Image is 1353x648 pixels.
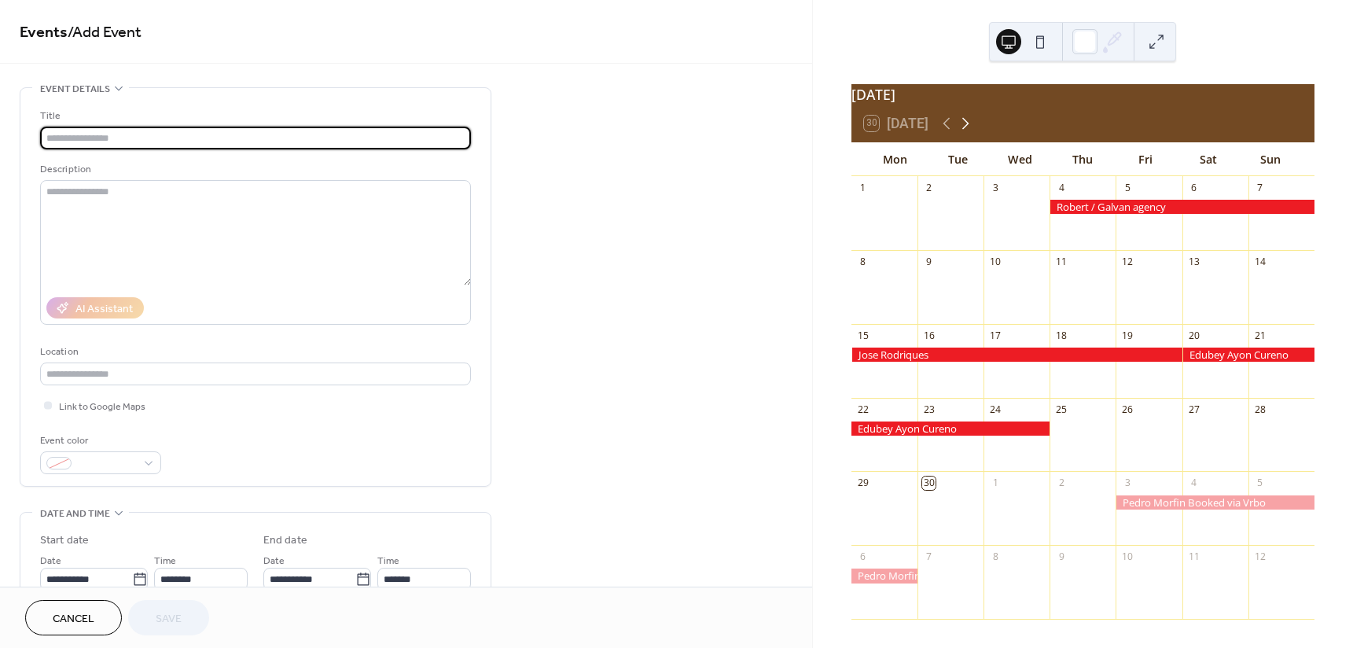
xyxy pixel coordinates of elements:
[1116,495,1314,510] div: Pedro Morfin Booked via Vrbo
[377,553,399,569] span: Time
[1182,348,1314,362] div: Edubey Ayon Cureno
[1121,477,1134,490] div: 3
[851,569,917,583] div: Pedro Morfin Booked via Vrbo
[1121,181,1134,194] div: 5
[989,255,1002,268] div: 10
[856,255,870,268] div: 8
[154,553,176,569] span: Time
[1055,181,1068,194] div: 4
[1253,255,1267,268] div: 14
[1051,143,1114,175] div: Thu
[856,477,870,490] div: 29
[1253,329,1267,342] div: 21
[40,108,468,124] div: Title
[989,143,1052,175] div: Wed
[263,553,285,569] span: Date
[1121,329,1134,342] div: 19
[989,477,1002,490] div: 1
[1121,550,1134,564] div: 10
[989,181,1002,194] div: 3
[20,17,68,48] a: Events
[1187,477,1200,490] div: 4
[922,329,936,342] div: 16
[1239,143,1302,175] div: Sun
[922,477,936,490] div: 30
[1055,403,1068,416] div: 25
[1055,550,1068,564] div: 9
[40,161,468,178] div: Description
[1055,477,1068,490] div: 2
[851,348,1182,362] div: Jose Rodriques
[856,329,870,342] div: 15
[263,532,307,549] div: End date
[1187,550,1200,564] div: 11
[989,550,1002,564] div: 8
[1121,255,1134,268] div: 12
[1253,550,1267,564] div: 12
[25,600,122,635] button: Cancel
[856,403,870,416] div: 22
[1187,403,1200,416] div: 27
[40,344,468,360] div: Location
[856,550,870,564] div: 6
[40,506,110,522] span: Date and time
[1121,403,1134,416] div: 26
[1253,477,1267,490] div: 5
[68,17,142,48] span: / Add Event
[922,403,936,416] div: 23
[40,433,158,449] div: Event color
[1114,143,1177,175] div: Fri
[1187,255,1200,268] div: 13
[53,611,94,628] span: Cancel
[851,84,1314,105] div: [DATE]
[40,532,89,549] div: Start date
[1253,403,1267,416] div: 28
[1187,181,1200,194] div: 6
[989,403,1002,416] div: 24
[1187,329,1200,342] div: 20
[1055,255,1068,268] div: 11
[856,181,870,194] div: 1
[851,422,1050,436] div: Edubey Ayon Cureno
[1253,181,1267,194] div: 7
[922,181,936,194] div: 2
[1050,200,1314,214] div: Robert / Galvan agency
[989,329,1002,342] div: 17
[1177,143,1240,175] div: Sat
[864,143,927,175] div: Mon
[1055,329,1068,342] div: 18
[40,553,61,569] span: Date
[922,550,936,564] div: 7
[40,81,110,98] span: Event details
[926,143,989,175] div: Tue
[59,399,145,415] span: Link to Google Maps
[922,255,936,268] div: 9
